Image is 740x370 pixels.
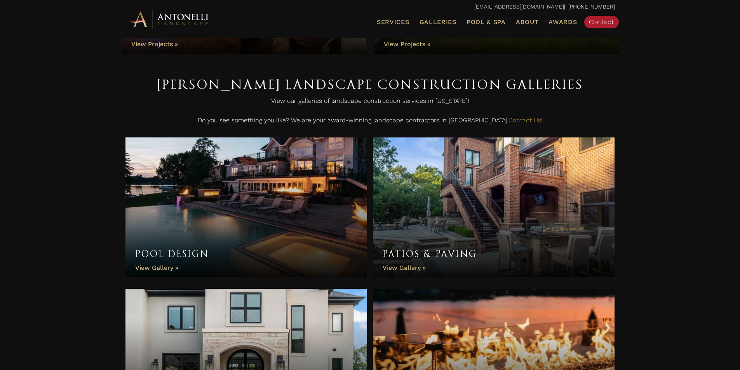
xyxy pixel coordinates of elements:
span: About [516,19,539,25]
span: Contact [589,18,614,26]
span: Pool & Spa [467,18,506,26]
p: View our galleries of landscape construction services in [US_STATE]! [125,95,615,111]
p: Do you see something you like? We are your award-winning landscape contractors in [GEOGRAPHIC_DATA]. [125,115,615,130]
a: Pool & Spa [463,17,509,27]
a: Awards [545,17,580,27]
a: Contact Us! [508,116,543,124]
a: [EMAIL_ADDRESS][DOMAIN_NAME] [474,3,564,10]
span: Services [377,19,409,25]
p: | [PHONE_NUMBER] [125,2,615,12]
a: About [513,17,542,27]
span: Galleries [420,18,456,26]
a: Galleries [416,17,460,27]
a: Services [374,17,413,27]
img: Antonelli Horizontal Logo [125,9,211,30]
span: Awards [548,18,577,26]
a: Contact [584,16,619,28]
h1: [PERSON_NAME] Landscape Construction Galleries [125,73,615,95]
